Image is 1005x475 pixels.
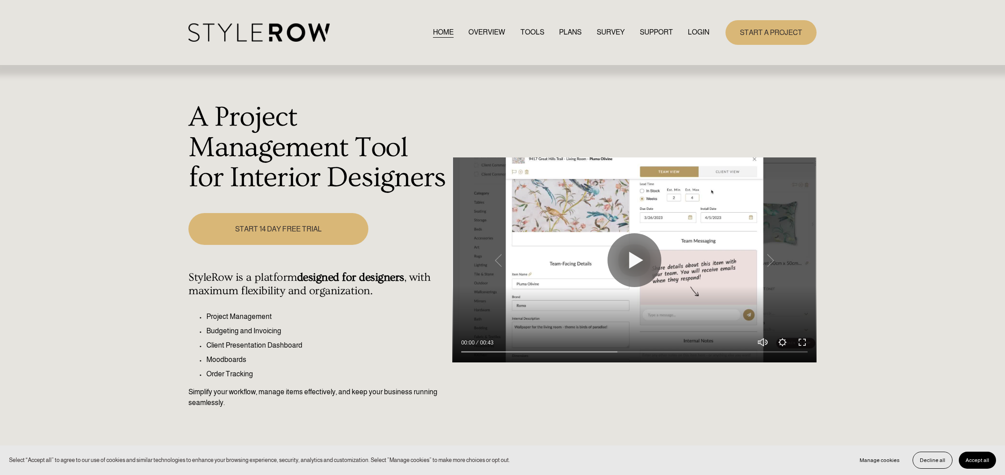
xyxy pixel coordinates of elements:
p: Simplify your workflow, manage items effectively, and keep your business running seamlessly. [188,387,447,408]
a: HOME [433,26,454,39]
p: Moodboards [206,354,447,365]
a: TOOLS [520,26,544,39]
a: SURVEY [597,26,625,39]
p: Select “Accept all” to agree to our use of cookies and similar technologies to enhance your brows... [9,456,510,464]
span: SUPPORT [640,27,673,38]
p: Project Management [206,311,447,322]
a: folder dropdown [640,26,673,39]
div: Current time [461,338,477,347]
a: PLANS [559,26,581,39]
a: START 14 DAY FREE TRIAL [188,213,368,245]
a: OVERVIEW [468,26,505,39]
strong: designed for designers [297,271,404,284]
input: Seek [461,349,808,355]
div: Duration [477,338,496,347]
h4: StyleRow is a platform , with maximum flexibility and organization. [188,271,447,298]
p: Order Tracking [206,369,447,379]
button: Accept all [959,452,996,469]
p: Client Presentation Dashboard [206,340,447,351]
span: Manage cookies [860,457,900,463]
button: Play [607,233,661,287]
h1: A Project Management Tool for Interior Designers [188,102,447,193]
img: StyleRow [188,23,330,42]
span: Accept all [966,457,989,463]
p: Budgeting and Invoicing [206,326,447,336]
span: Decline all [920,457,945,463]
button: Manage cookies [853,452,906,469]
a: LOGIN [688,26,709,39]
button: Decline all [913,452,953,469]
a: START A PROJECT [725,20,817,45]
